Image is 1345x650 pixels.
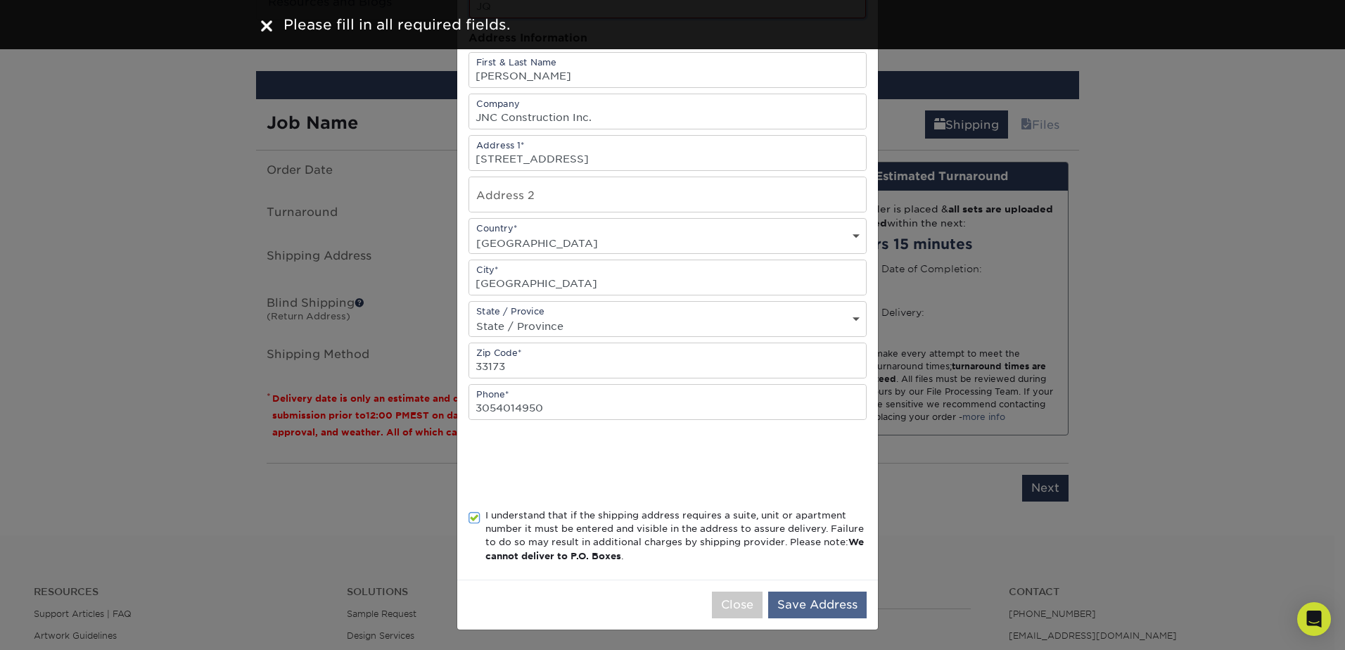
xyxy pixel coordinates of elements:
[261,20,272,32] img: close
[485,509,867,563] div: I understand that if the shipping address requires a suite, unit or apartment number it must be e...
[768,592,867,618] button: Save Address
[468,437,682,492] iframe: reCAPTCHA
[283,16,510,33] span: Please fill in all required fields.
[1297,602,1331,636] div: Open Intercom Messenger
[712,592,763,618] button: Close
[485,537,864,561] b: We cannot deliver to P.O. Boxes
